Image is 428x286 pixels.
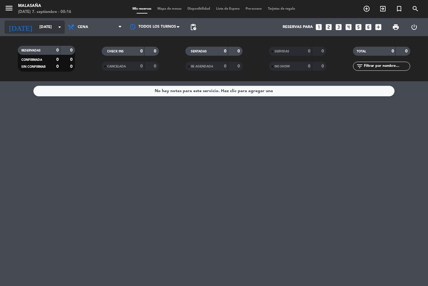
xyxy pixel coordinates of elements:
div: LOG OUT [405,18,424,36]
i: arrow_drop_down [56,23,63,31]
strong: 0 [238,64,241,68]
strong: 0 [224,49,226,53]
i: power_settings_new [411,23,418,31]
strong: 0 [154,64,157,68]
i: menu [5,4,14,13]
span: Mapa de mesas [155,7,185,11]
span: Pre-acceso [243,7,265,11]
strong: 0 [56,64,59,69]
span: Cena [78,25,88,29]
span: NO SHOW [274,65,290,68]
span: SIN CONFIRMAR [21,65,45,68]
strong: 0 [56,58,59,62]
i: looks_one [315,23,323,31]
span: Reservas para [283,25,313,30]
span: RESERVADAS [21,49,41,52]
i: turned_in_not [395,5,403,12]
span: CONFIRMADA [21,58,42,61]
span: Mis reservas [130,7,155,11]
i: looks_4 [345,23,352,31]
i: [DATE] [5,20,36,34]
i: looks_3 [335,23,343,31]
i: add_circle_outline [363,5,370,12]
strong: 0 [140,64,143,68]
i: looks_6 [364,23,372,31]
i: filter_list [356,63,363,70]
strong: 0 [70,48,74,52]
strong: 0 [238,49,241,53]
strong: 0 [308,64,310,68]
span: pending_actions [190,23,197,31]
input: Filtrar por nombre... [363,63,410,70]
span: Tarjetas de regalo [265,7,299,11]
strong: 0 [321,64,325,68]
span: TOTAL [357,50,366,53]
span: Lista de Espera [213,7,243,11]
div: No hay notas para este servicio. Haz clic para agregar una [155,88,273,95]
span: RE AGENDADA [191,65,213,68]
span: SERVIDAS [274,50,289,53]
button: menu [5,4,14,15]
i: add_box [374,23,382,31]
strong: 0 [70,64,74,69]
i: looks_two [325,23,333,31]
span: CHECK INS [107,50,124,53]
strong: 0 [154,49,157,53]
strong: 0 [321,49,325,53]
i: looks_5 [355,23,362,31]
span: SENTADAS [191,50,207,53]
strong: 0 [224,64,226,68]
i: exit_to_app [379,5,386,12]
strong: 0 [405,49,409,53]
span: CANCELADA [107,65,126,68]
strong: 0 [70,58,74,62]
span: Disponibilidad [185,7,213,11]
strong: 0 [308,49,310,53]
i: search [412,5,419,12]
strong: 0 [56,48,59,52]
div: Malasaña [18,3,71,9]
span: print [392,23,399,31]
strong: 0 [140,49,143,53]
strong: 0 [392,49,394,53]
div: [DATE] 7. septiembre - 00:16 [18,9,71,15]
